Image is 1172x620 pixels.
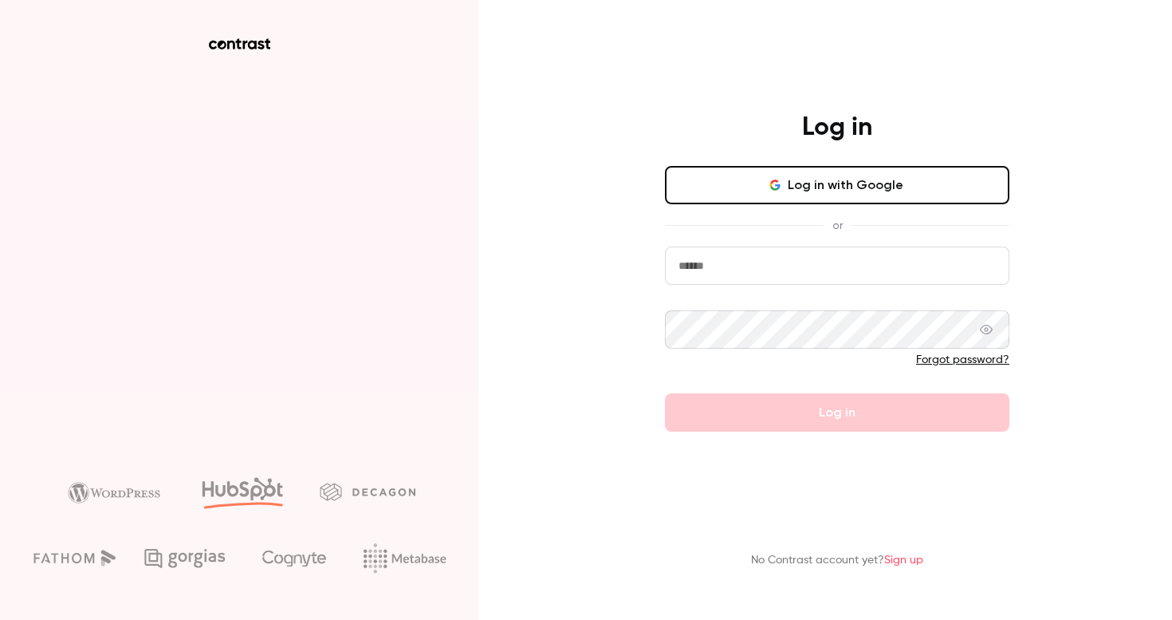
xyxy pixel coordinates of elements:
button: Log in with Google [665,166,1009,204]
img: decagon [320,483,415,500]
a: Sign up [884,555,923,566]
a: Forgot password? [916,354,1009,365]
span: or [824,217,851,234]
h4: Log in [802,112,872,144]
p: No Contrast account yet? [751,552,923,569]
